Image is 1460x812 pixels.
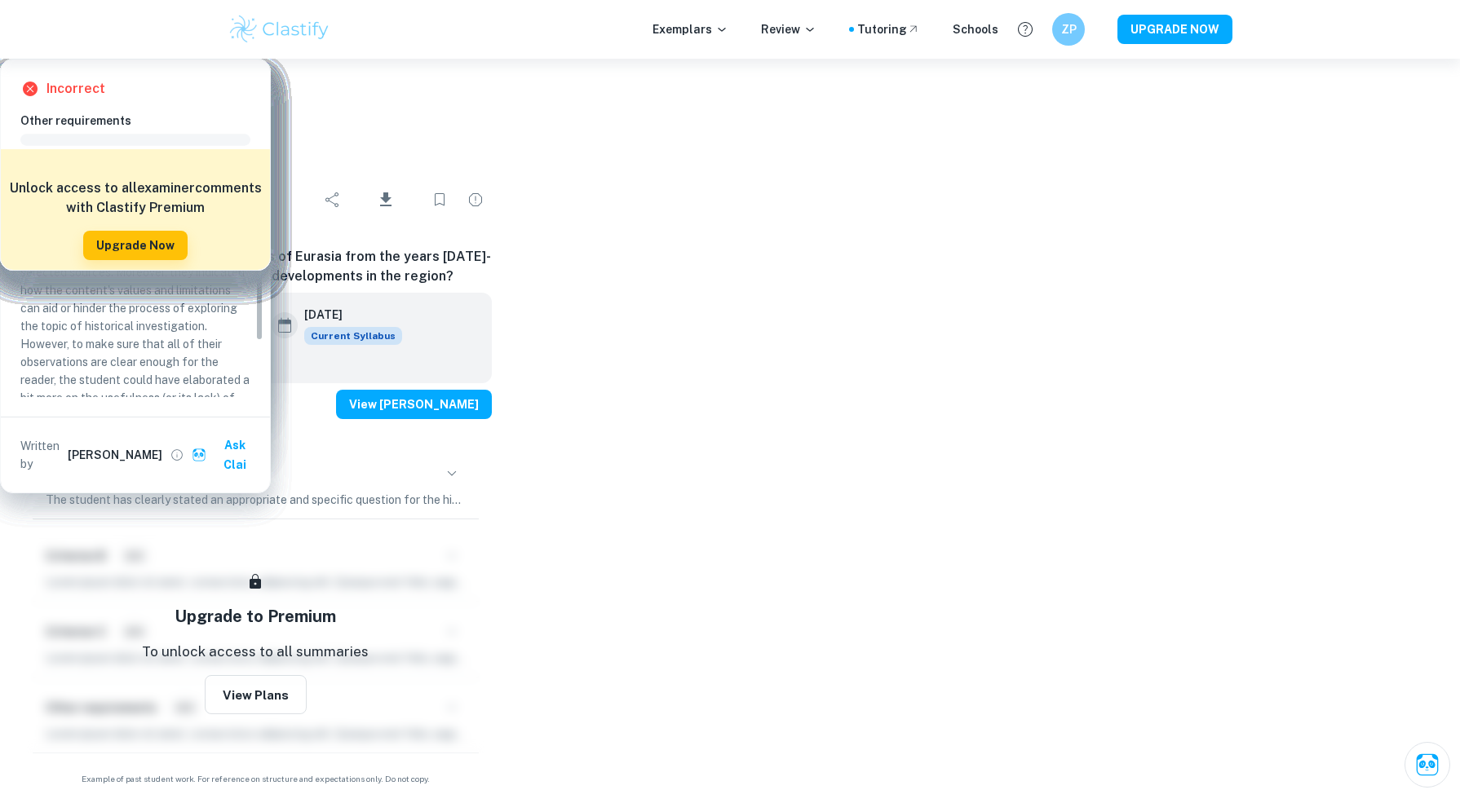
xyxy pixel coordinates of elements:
[228,13,331,46] img: Clastify logo
[953,20,998,38] a: Schools
[857,20,920,38] a: Tutoring
[352,179,420,221] div: Download
[316,183,349,216] div: Share
[1052,13,1085,46] button: ZP
[1011,15,1039,43] button: Help and Feedback
[46,79,105,99] h6: Incorrect
[304,327,402,345] span: Current Syllabus
[653,20,728,38] p: Exemplars
[423,183,456,216] div: Bookmark
[9,179,262,218] h6: Unlock access to all examiner comments with Clastify Premium
[68,446,162,464] h6: [PERSON_NAME]
[761,20,816,38] p: Review
[304,327,402,345] div: This exemplar is based on the current syllabus. Feel free to refer to it for inspiration/ideas wh...
[304,306,389,324] h6: [DATE]
[175,604,336,629] h5: Upgrade to Premium
[20,437,64,473] p: Written by
[83,231,188,260] button: Upgrade Now
[1405,742,1450,788] button: Ask Clai
[1117,15,1232,44] button: UPGRADE NOW
[46,491,466,509] p: The student has clearly stated an appropriate and specific question for the historical investigat...
[188,430,263,479] button: Ask Clai
[459,183,492,216] div: Report issue
[20,227,250,461] p: The student correctly identified the values ​​and limitations of the content of the two selected ...
[142,642,369,663] p: To unlock access to all summaries
[20,773,492,785] span: Example of past student work. For reference on structure and expectations only. Do not copy.
[166,444,188,466] button: View full profile
[336,390,492,419] button: View [PERSON_NAME]
[205,675,307,714] button: View Plans
[1060,20,1078,38] h6: ZP
[20,112,263,130] h6: Other requirements
[192,448,207,463] img: clai.svg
